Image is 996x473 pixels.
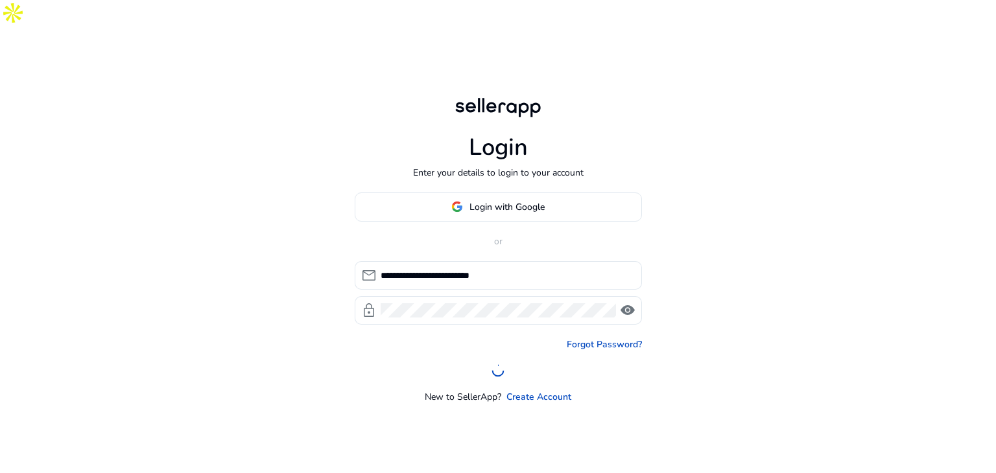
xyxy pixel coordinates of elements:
[355,192,642,222] button: Login with Google
[506,390,571,404] a: Create Account
[413,166,584,179] p: Enter your details to login to your account
[451,201,463,213] img: google-logo.svg
[469,133,528,161] h1: Login
[425,390,501,404] p: New to SellerApp?
[469,200,545,214] span: Login with Google
[361,303,377,318] span: lock
[361,268,377,283] span: mail
[567,338,642,351] a: Forgot Password?
[355,235,642,248] p: or
[620,303,635,318] span: visibility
